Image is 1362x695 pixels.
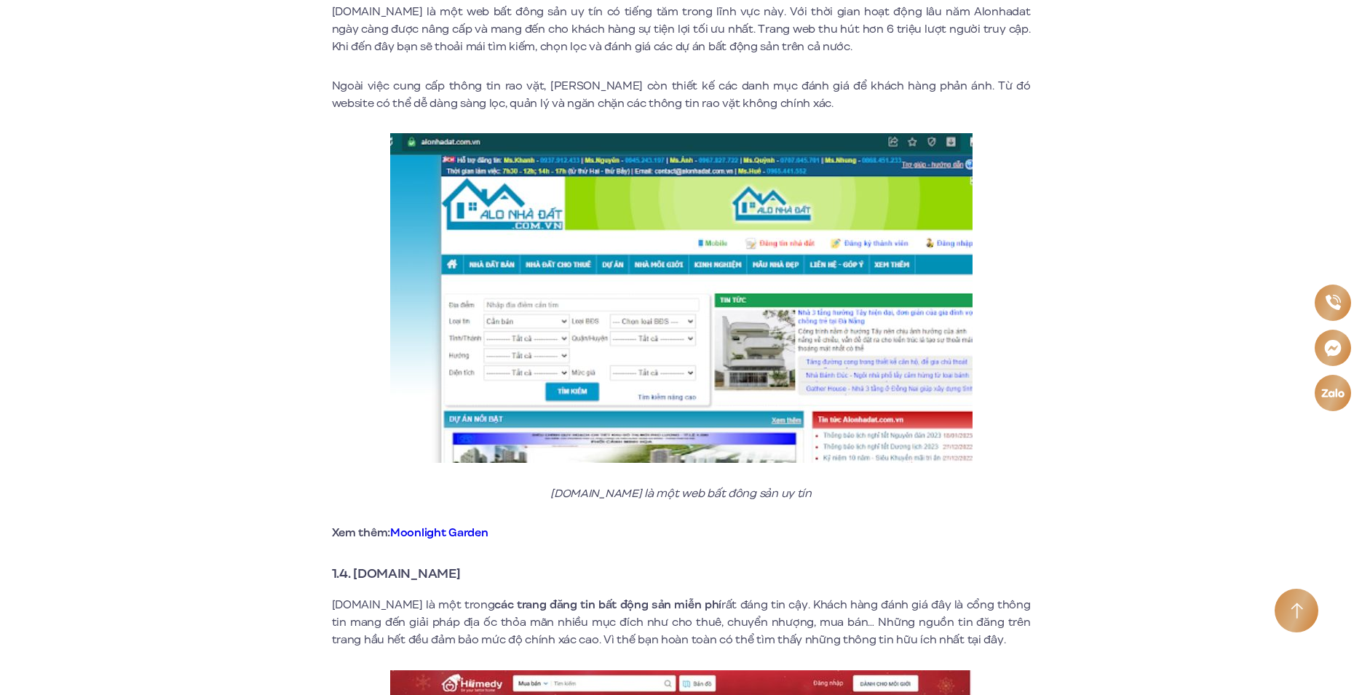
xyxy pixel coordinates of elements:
[1291,603,1303,619] img: Arrow icon
[390,525,488,541] a: Moonlight Garden
[332,77,1031,112] p: Ngoài việc cung cấp thông tin rao vặt, [PERSON_NAME] còn thiết kế các danh mục đánh giá để khách ...
[1325,295,1340,310] img: Phone icon
[1321,389,1345,397] img: Zalo icon
[332,564,461,583] strong: 1.4. [DOMAIN_NAME]
[332,3,1031,55] p: [DOMAIN_NAME] là một web bất đông sản uy tín có tiếng tăm trong lĩnh vực này. Với thời gian hoạt ...
[390,133,973,463] img: Alonhadat.com.vn là một web bất đông sản uy tín
[494,597,721,613] strong: các trang đăng tin bất động sản miễn phí
[1324,339,1342,357] img: Messenger icon
[550,485,812,501] em: [DOMAIN_NAME] là một web bất đông sản uy tín
[332,596,1031,648] p: [DOMAIN_NAME] là một trong rất đáng tin cậy. Khách hàng đánh giá đây là cổng thông tin mang đến g...
[332,525,488,541] strong: Xem thêm:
